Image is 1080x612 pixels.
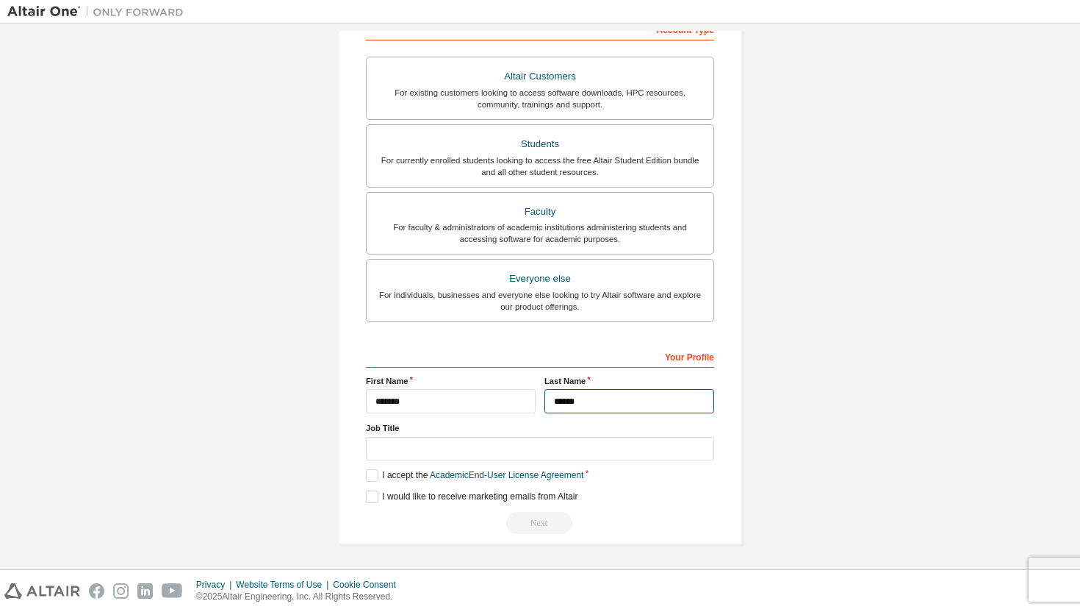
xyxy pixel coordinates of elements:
[366,422,714,434] label: Job Title
[375,66,705,87] div: Altair Customers
[375,221,705,245] div: For faculty & administrators of academic institutions administering students and accessing softwa...
[137,583,153,599] img: linkedin.svg
[366,491,577,503] label: I would like to receive marketing emails from Altair
[430,470,583,480] a: Academic End-User License Agreement
[366,469,583,482] label: I accept the
[375,154,705,178] div: For currently enrolled students looking to access the free Altair Student Edition bundle and all ...
[333,579,404,591] div: Cookie Consent
[113,583,129,599] img: instagram.svg
[366,375,536,387] label: First Name
[196,591,405,603] p: © 2025 Altair Engineering, Inc. All Rights Reserved.
[375,202,705,222] div: Faculty
[375,134,705,154] div: Students
[7,4,191,19] img: Altair One
[375,268,705,289] div: Everyone else
[375,289,705,313] div: For individuals, businesses and everyone else looking to try Altair software and explore our prod...
[366,344,714,368] div: Your Profile
[375,87,705,110] div: For existing customers looking to access software downloads, HPC resources, community, trainings ...
[366,512,714,534] div: Read and acccept EULA to continue
[196,579,236,591] div: Privacy
[89,583,104,599] img: facebook.svg
[162,583,183,599] img: youtube.svg
[236,579,333,591] div: Website Terms of Use
[544,375,714,387] label: Last Name
[4,583,80,599] img: altair_logo.svg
